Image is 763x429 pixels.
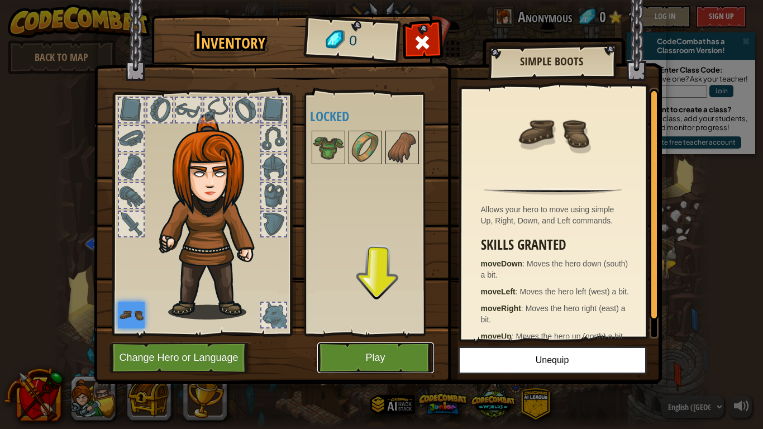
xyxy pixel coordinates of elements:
[481,259,523,268] strong: moveDown
[159,30,302,53] h1: Inventory
[458,346,647,374] button: Unequip
[310,109,442,123] h4: Locked
[387,132,418,163] img: portrait.png
[313,132,344,163] img: portrait.png
[481,332,512,341] strong: moveUp
[481,237,631,252] h3: Skills Granted
[154,114,274,320] img: hair_f2.png
[109,342,251,373] button: Change Hero or Language
[481,287,516,296] strong: moveLeft
[484,188,622,195] img: hr.png
[521,304,526,313] span: :
[481,204,631,226] div: Allows your hero to move using simple Up, Right, Down, and Left commands.
[522,259,527,268] span: :
[512,332,516,341] span: :
[517,96,589,169] img: portrait.png
[516,332,625,341] span: Moves the hero up (north) a bit.
[118,302,145,328] img: portrait.png
[481,304,626,324] span: Moves the hero right (east) a bit.
[348,31,357,51] span: 0
[499,55,604,68] h2: Simple Boots
[481,304,521,313] strong: moveRight
[516,287,520,296] span: :
[520,287,629,296] span: Moves the hero left (west) a bit.
[350,132,381,163] img: portrait.png
[481,259,628,279] span: Moves the hero down (south) a bit.
[317,342,434,373] button: Play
